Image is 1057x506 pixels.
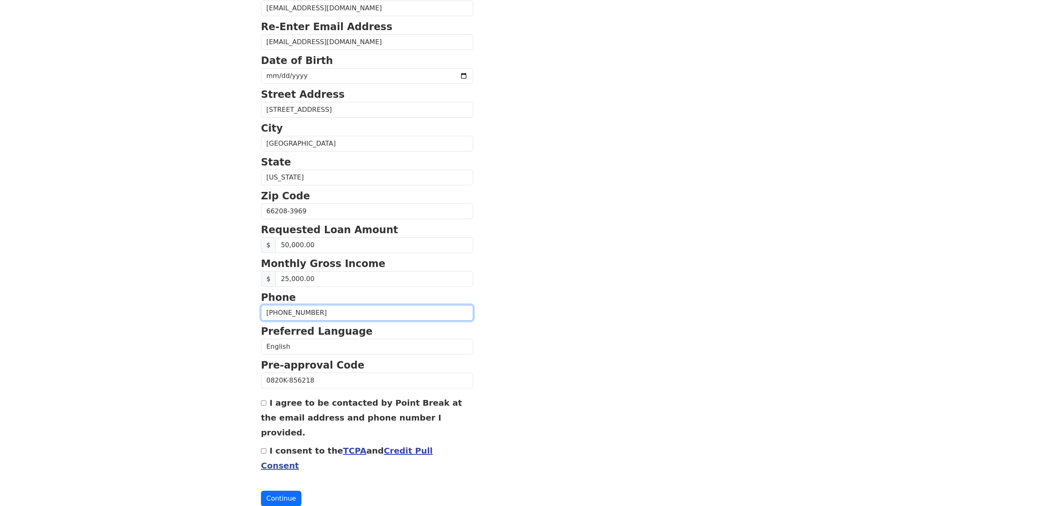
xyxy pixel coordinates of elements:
[261,203,473,219] input: Zip Code
[261,156,291,168] strong: State
[261,123,283,134] strong: City
[261,256,473,271] p: Monthly Gross Income
[261,271,276,287] span: $
[261,21,392,33] strong: Re-Enter Email Address
[261,237,276,253] span: $
[261,190,310,202] strong: Zip Code
[261,292,296,303] strong: Phone
[261,446,433,471] label: I consent to the and
[261,0,473,16] input: Email Address
[261,373,473,388] input: Pre-approval Code
[261,305,473,321] input: Phone
[343,446,367,456] a: TCPA
[261,34,473,50] input: Re-Enter Email Address
[261,398,462,437] label: I agree to be contacted by Point Break at the email address and phone number I provided.
[261,359,365,371] strong: Pre-approval Code
[261,136,473,151] input: City
[261,326,372,337] strong: Preferred Language
[275,271,473,287] input: Monthly Gross Income
[261,224,398,236] strong: Requested Loan Amount
[261,89,345,100] strong: Street Address
[261,102,473,118] input: Street Address
[275,237,473,253] input: Requested Loan Amount
[261,55,333,66] strong: Date of Birth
